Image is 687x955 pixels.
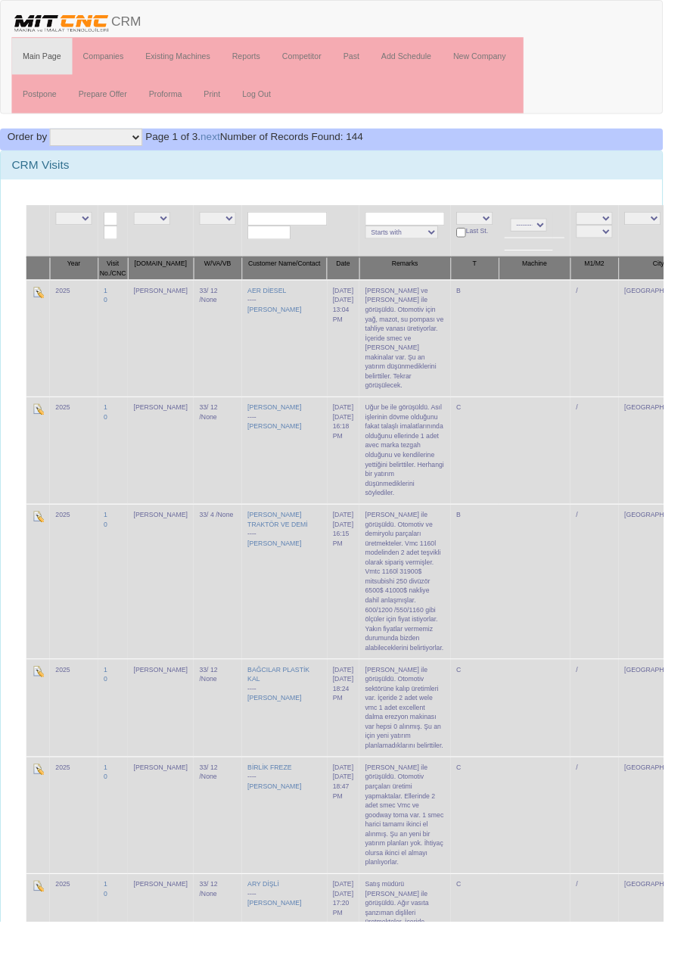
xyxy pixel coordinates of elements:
[132,784,201,905] td: [PERSON_NAME]
[517,266,591,291] th: Machine
[107,792,111,799] a: 1
[143,79,200,117] a: Proforma
[240,79,292,117] a: Log Out
[12,39,75,77] a: Main Page
[372,290,467,411] td: [PERSON_NAME] ve [PERSON_NAME] ile görüşüldü. Otomotiv için yağ, mazot, su pompası ve tahliye van...
[132,522,201,683] td: [PERSON_NAME]
[372,266,467,291] th: Remarks
[132,290,201,411] td: [PERSON_NAME]
[33,791,45,803] img: Edit
[51,683,101,784] td: 2025
[107,913,111,920] a: 1
[591,683,641,784] td: /
[151,135,208,148] span: Page 1 of 3.
[132,683,201,784] td: [PERSON_NAME]
[33,529,45,541] img: Edit
[12,79,70,117] a: Postpone
[384,39,459,77] a: Add Schedule
[281,39,344,77] a: Competitor
[12,12,115,35] img: header.png
[256,317,312,325] a: [PERSON_NAME]
[467,683,517,784] td: C
[467,290,517,411] td: B
[201,266,250,291] th: W/VA/VB
[339,784,372,905] td: [DATE]
[256,438,312,446] a: [PERSON_NAME]
[467,522,517,683] td: B
[132,411,201,522] td: [PERSON_NAME]
[250,683,339,784] td: ----
[12,164,675,178] h3: CRM Visits
[107,307,111,315] a: 0
[70,79,142,117] a: Prepare Offer
[345,428,366,457] div: [DATE] 16:18 PM
[201,683,250,784] td: 33/ 12 /None
[107,801,111,809] a: 0
[51,290,101,411] td: 2025
[107,418,111,426] a: 1
[256,932,312,940] a: [PERSON_NAME]
[372,411,467,522] td: Uğur be ile görüşüldü. Asıl işlerinin dövme olduğunu fakat talaşlı imalatlarınında olduğunu eller...
[250,290,339,411] td: ----
[107,922,111,930] a: 0
[256,297,297,305] a: AER DİESEL
[107,540,111,547] a: 0
[345,922,366,951] div: [DATE] 17:20 PM
[107,700,111,708] a: 0
[256,811,312,819] a: [PERSON_NAME]
[33,297,45,309] img: Edit
[201,784,250,905] td: 33/ 12 /None
[345,699,366,729] div: [DATE] 18:24 PM
[591,266,641,291] th: M1/M2
[339,290,372,411] td: [DATE]
[591,522,641,683] td: /
[339,683,372,784] td: [DATE]
[345,539,366,568] div: [DATE] 16:15 PM
[51,266,101,291] th: Year
[139,39,229,77] a: Existing Machines
[339,411,372,522] td: [DATE]
[33,689,45,701] img: Edit
[256,913,289,920] a: ARY DİŞLİ
[107,530,111,537] a: 1
[107,297,111,305] a: 1
[51,522,101,683] td: 2025
[345,306,366,336] div: [DATE] 13:04 PM
[372,683,467,784] td: [PERSON_NAME] ile görüşüldü. Otomotiv sektörüne kalıp üretimleri var. İçeride 2 adet wele vmc 1 a...
[591,784,641,905] td: /
[372,784,467,905] td: [PERSON_NAME] ile görüşüldü. Otomotiv parçaları üretimi yapmaktalar. Ellerinde 2 adet smec Vmc ve...
[467,213,517,266] td: Last St.
[372,522,467,683] td: [PERSON_NAME] ile görüşüldü. Otomotiv ve demiryolu parçaları üretmekteler. Vmc 1160l modelinden 2...
[250,784,339,905] td: ----
[256,792,303,799] a: BİRLİK FREZE
[51,784,101,905] td: 2025
[467,411,517,522] td: C
[467,266,517,291] th: T
[201,522,250,683] td: 33/ 4 /None
[344,39,384,77] a: Past
[75,39,140,77] a: Companies
[151,135,376,148] span: Number of Records Found: 144
[51,411,101,522] td: 2025
[201,290,250,411] td: 33/ 12 /None
[33,418,45,430] img: Edit
[256,720,312,727] a: [PERSON_NAME]
[132,266,201,291] th: [DOMAIN_NAME]
[591,411,641,522] td: /
[339,522,372,683] td: [DATE]
[467,784,517,905] td: C
[101,266,132,291] th: Visit No./CNC
[256,418,312,426] a: [PERSON_NAME]
[256,530,319,547] a: [PERSON_NAME] TRAKTÖR VE DEMİ
[208,135,228,148] a: next
[250,266,339,291] th: Customer Name/Contact
[459,39,536,77] a: New Company
[107,428,111,436] a: 0
[1,1,157,39] a: CRM
[256,690,321,708] a: BAĞCILAR PLASTİK KAL
[250,522,339,683] td: ----
[200,79,240,117] a: Print
[256,559,312,567] a: [PERSON_NAME]
[229,39,281,77] a: Reports
[33,912,45,924] img: Edit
